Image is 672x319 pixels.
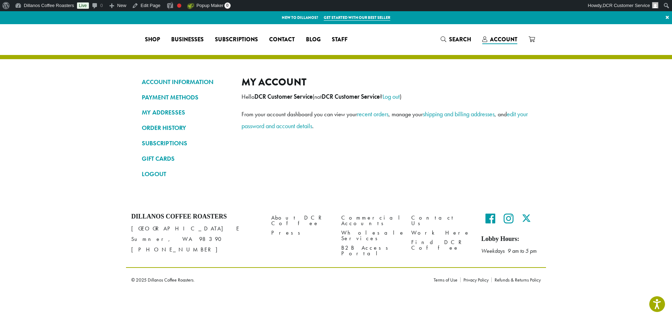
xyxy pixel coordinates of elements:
[269,35,295,44] span: Contact
[411,213,471,228] a: Contact Us
[332,35,348,44] span: Staff
[142,91,231,103] a: PAYMENT METHODS
[139,34,166,45] a: Shop
[142,106,231,118] a: MY ADDRESSES
[383,92,400,100] a: Log out
[481,247,537,255] em: Weekdays 9 am to 5 pm
[449,35,471,43] span: Search
[171,35,204,44] span: Businesses
[131,223,261,255] p: [GEOGRAPHIC_DATA] E Sumner, WA 98390 [PHONE_NUMBER]
[324,15,390,21] a: Get started with our best seller
[142,153,231,165] a: GIFT CARDS
[306,35,321,44] span: Blog
[241,108,530,132] p: From your account dashboard you can view your , manage your , and .
[326,34,353,45] a: Staff
[357,110,388,118] a: recent orders
[241,76,530,88] h2: My account
[131,277,423,282] p: © 2025 Dillanos Coffee Roasters.
[322,93,380,100] strong: DCR Customer Service
[603,3,650,8] span: DCR Customer Service
[241,91,530,103] p: Hello (not ? )
[145,35,160,44] span: Shop
[423,110,495,118] a: shipping and billing addresses
[341,243,401,258] a: B2B Access Portal
[341,213,401,228] a: Commercial Accounts
[142,122,231,134] a: ORDER HISTORY
[491,277,541,282] a: Refunds & Returns Policy
[131,213,261,221] h4: Dillanos Coffee Roasters
[663,11,672,24] a: ×
[142,168,231,180] a: LOGOUT
[177,4,181,8] div: Focus keyphrase not set
[142,76,231,88] a: ACCOUNT INFORMATION
[411,228,471,238] a: Work Here
[271,213,331,228] a: About DCR Coffee
[142,137,231,149] a: SUBSCRIPTIONS
[215,35,258,44] span: Subscriptions
[341,228,401,243] a: Wholesale Services
[271,228,331,238] a: Press
[411,238,471,253] a: Find DCR Coffee
[142,76,231,186] nav: Account pages
[435,34,477,45] a: Search
[481,235,541,243] h5: Lobby Hours:
[254,93,313,100] strong: DCR Customer Service
[77,2,89,9] a: Live
[490,35,517,43] span: Account
[224,2,231,9] span: 0
[460,277,491,282] a: Privacy Policy
[434,277,460,282] a: Terms of Use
